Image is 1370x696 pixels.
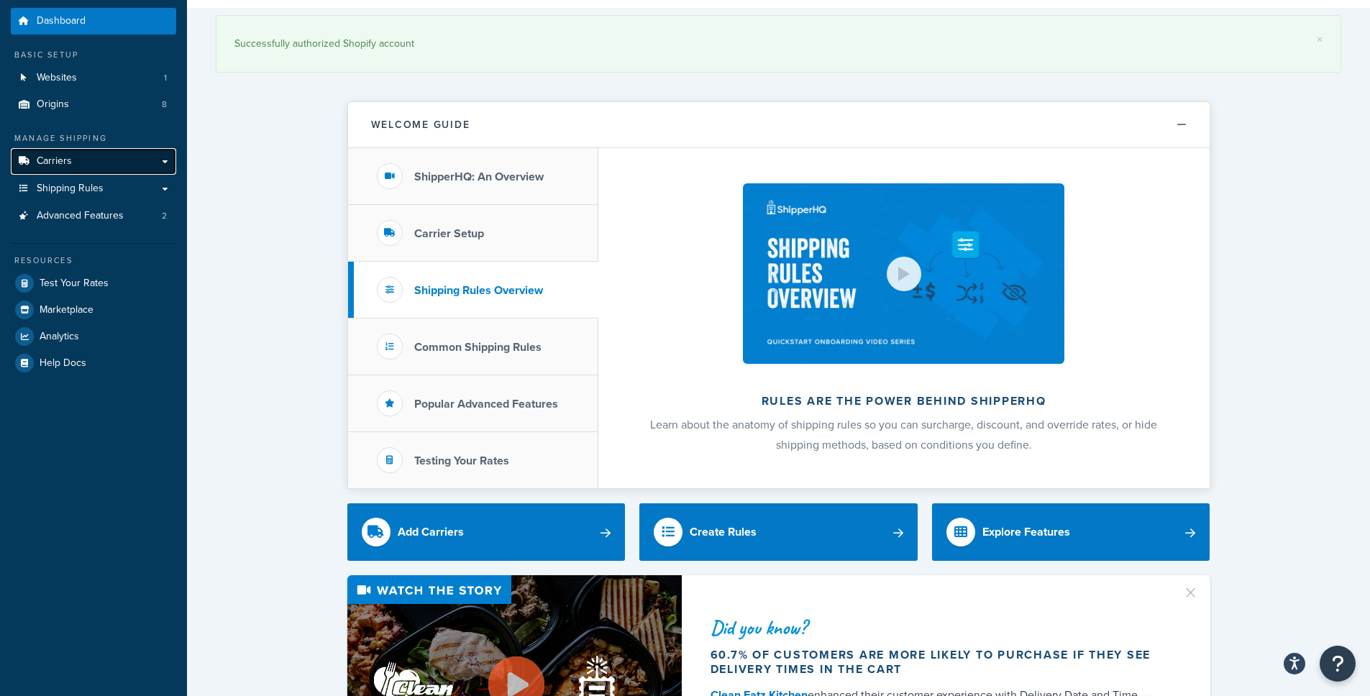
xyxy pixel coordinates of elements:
[711,618,1165,638] div: Did you know?
[11,65,176,91] li: Websites
[40,304,93,316] span: Marketplace
[40,278,109,290] span: Test Your Rates
[37,15,86,27] span: Dashboard
[11,297,176,323] a: Marketplace
[37,183,104,195] span: Shipping Rules
[11,65,176,91] a: Websites1
[11,255,176,267] div: Resources
[982,522,1070,542] div: Explore Features
[40,357,86,370] span: Help Docs
[11,132,176,145] div: Manage Shipping
[37,99,69,111] span: Origins
[234,34,1323,54] div: Successfully authorized Shopify account
[11,203,176,229] li: Advanced Features
[650,416,1157,453] span: Learn about the anatomy of shipping rules so you can surcharge, discount, and override rates, or ...
[11,203,176,229] a: Advanced Features2
[11,91,176,118] li: Origins
[1317,34,1323,45] a: ×
[11,270,176,296] a: Test Your Rates
[11,175,176,202] a: Shipping Rules
[414,227,484,240] h3: Carrier Setup
[398,522,464,542] div: Add Carriers
[414,170,544,183] h3: ShipperHQ: An Overview
[690,522,757,542] div: Create Rules
[11,350,176,376] a: Help Docs
[37,210,124,222] span: Advanced Features
[11,49,176,61] div: Basic Setup
[371,119,470,130] h2: Welcome Guide
[37,72,77,84] span: Websites
[636,395,1172,408] h2: Rules are the power behind ShipperHQ
[347,503,626,561] a: Add Carriers
[162,210,167,222] span: 2
[37,155,72,168] span: Carriers
[11,8,176,35] a: Dashboard
[932,503,1210,561] a: Explore Features
[414,454,509,467] h3: Testing Your Rates
[414,341,542,354] h3: Common Shipping Rules
[11,91,176,118] a: Origins8
[639,503,918,561] a: Create Rules
[348,102,1210,148] button: Welcome Guide
[1320,646,1356,682] button: Open Resource Center
[40,331,79,343] span: Analytics
[162,99,167,111] span: 8
[11,148,176,175] a: Carriers
[11,324,176,349] a: Analytics
[164,72,167,84] span: 1
[743,183,1064,364] img: Rules are the power behind ShipperHQ
[711,648,1165,677] div: 60.7% of customers are more likely to purchase if they see delivery times in the cart
[414,284,543,297] h3: Shipping Rules Overview
[414,398,558,411] h3: Popular Advanced Features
